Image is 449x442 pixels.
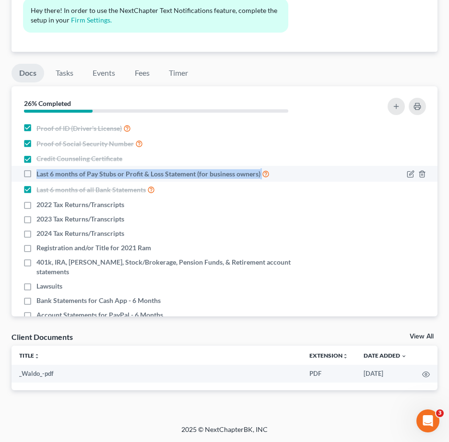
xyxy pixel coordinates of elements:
span: Last 6 months of all Bank Statements [36,185,146,195]
span: 2022 Tax Returns/Transcripts [36,200,124,209]
a: Timer [161,64,196,82]
span: 3 [436,409,444,417]
td: PDF [302,365,356,382]
span: Proof of ID (Driver's License) [36,124,122,133]
a: Date Added expand_more [364,352,407,359]
td: _Waldo_-pdf [12,365,302,382]
span: 401k, IRA, [PERSON_NAME], Stock/Brokerage, Pension Funds, & Retirement account statements [36,257,323,277]
td: [DATE] [356,365,414,382]
a: Firm Settings. [71,16,112,24]
i: expand_more [401,353,407,359]
span: Credit Counseling Certificate [36,154,122,163]
span: 2023 Tax Returns/Transcripts [36,214,124,224]
span: Hey there! In order to use the NextChapter Text Notifications feature, complete the setup in your [31,6,279,24]
a: Docs [12,64,44,82]
span: Lawsuits [36,281,62,291]
span: Last 6 months of Pay Stubs or Profit & Loss Statement (for business owners) [36,169,260,179]
a: Titleunfold_more [19,352,40,359]
a: View All [410,333,434,340]
a: Fees [127,64,157,82]
span: Proof of Social Security Number [36,139,134,149]
a: Extensionunfold_more [309,352,348,359]
a: Tasks [48,64,81,82]
i: unfold_more [343,353,348,359]
div: Client Documents [12,332,73,342]
i: unfold_more [34,353,40,359]
span: 2024 Tax Returns/Transcripts [36,229,124,238]
iframe: Intercom live chat [416,409,439,432]
span: Bank Statements for Cash App - 6 Months [36,296,161,305]
strong: 26% Completed [24,99,71,107]
span: Account Statements for PayPal - 6 Months [36,310,163,320]
span: Registration and/or Title for 2021 Ram [36,243,151,253]
div: 2025 © NextChapterBK, INC [52,425,397,442]
a: Events [85,64,123,82]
